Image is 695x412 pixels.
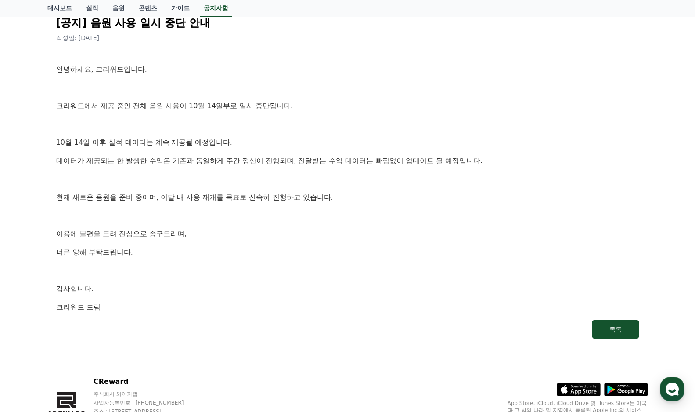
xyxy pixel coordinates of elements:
span: 홈 [28,292,33,299]
a: 설정 [113,279,169,301]
p: 크리워드 드림 [56,302,639,313]
p: 현재 새로운 음원을 준비 중이며, 이달 내 사용 재개를 목표로 신속히 진행하고 있습니다. [56,192,639,203]
p: 데이터가 제공되는 한 발생한 수익은 기존과 동일하게 주간 정산이 진행되며, 전달받는 수익 데이터는 빠짐없이 업데이트 될 예정입니다. [56,155,639,167]
a: 대화 [58,279,113,301]
p: 안녕하세요, 크리워드입니다. [56,64,639,75]
p: 10월 14일 이후 실적 데이터는 계속 제공될 예정입니다. [56,137,639,148]
p: 크리워드에서 제공 중인 전체 음원 사용이 10월 14일부로 일시 중단됩니다. [56,100,639,112]
p: 이용에 불편을 드려 진심으로 송구드리며, [56,228,639,240]
button: 목록 [592,320,639,339]
p: 너른 양해 부탁드립니다. [56,247,639,258]
h2: [공지] 음원 사용 일시 중단 안내 [56,16,639,30]
span: 설정 [136,292,146,299]
div: 목록 [609,325,622,334]
p: 감사합니다. [56,283,639,295]
p: CReward [94,376,201,387]
p: 주식회사 와이피랩 [94,390,201,397]
span: 대화 [80,292,91,299]
p: 사업자등록번호 : [PHONE_NUMBER] [94,399,201,406]
a: 목록 [56,320,639,339]
span: 작성일: [DATE] [56,34,100,41]
a: 홈 [3,279,58,301]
